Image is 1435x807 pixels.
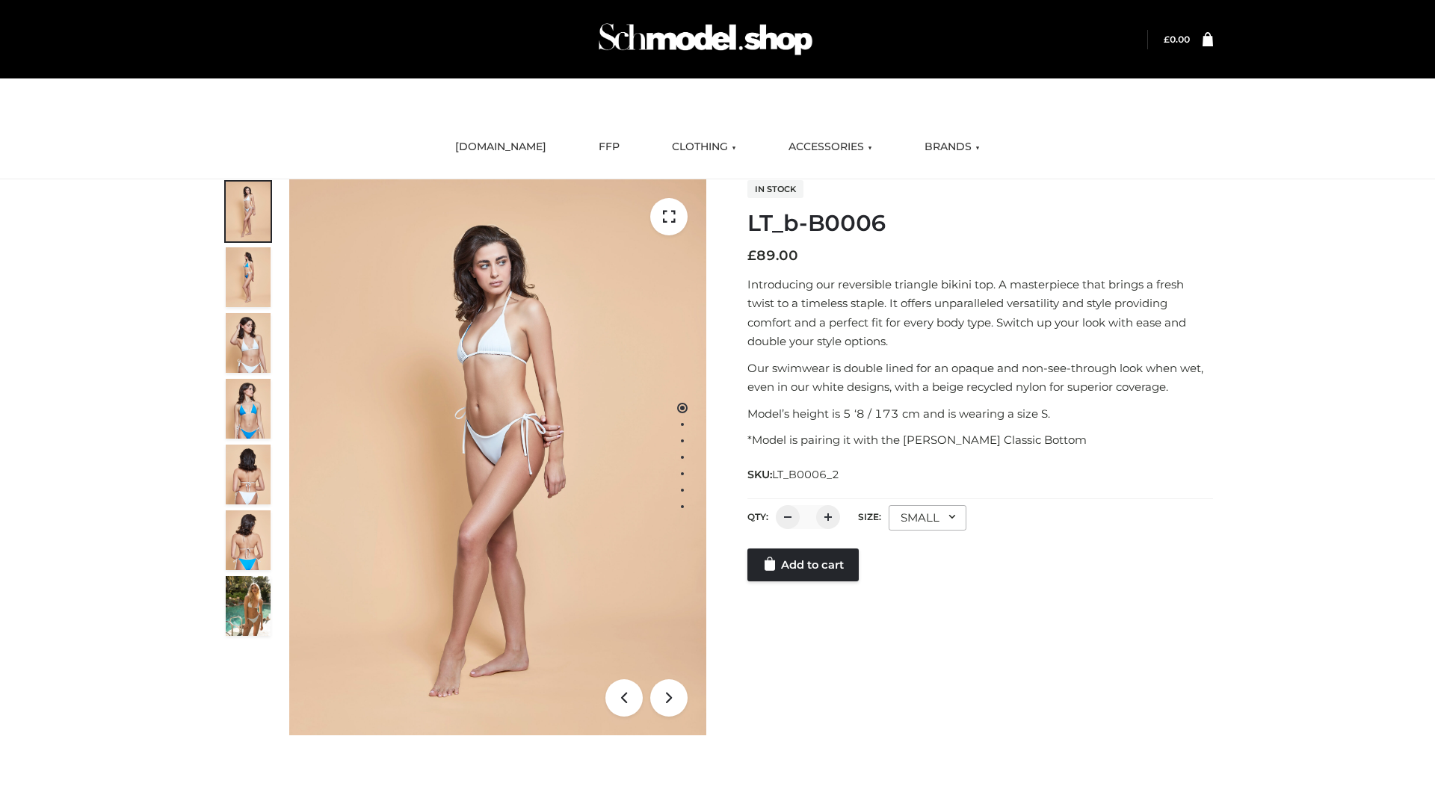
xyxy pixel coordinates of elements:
[889,505,966,531] div: SMALL
[226,313,271,373] img: ArielClassicBikiniTop_CloudNine_AzureSky_OW114ECO_3-scaled.jpg
[747,404,1213,424] p: Model’s height is 5 ‘8 / 173 cm and is wearing a size S.
[747,359,1213,397] p: Our swimwear is double lined for an opaque and non-see-through look when wet, even in our white d...
[226,445,271,504] img: ArielClassicBikiniTop_CloudNine_AzureSky_OW114ECO_7-scaled.jpg
[1164,34,1190,45] a: £0.00
[858,511,881,522] label: Size:
[913,131,991,164] a: BRANDS
[444,131,558,164] a: [DOMAIN_NAME]
[747,275,1213,351] p: Introducing our reversible triangle bikini top. A masterpiece that brings a fresh twist to a time...
[226,510,271,570] img: ArielClassicBikiniTop_CloudNine_AzureSky_OW114ECO_8-scaled.jpg
[1164,34,1170,45] span: £
[593,10,818,69] img: Schmodel Admin 964
[661,131,747,164] a: CLOTHING
[226,247,271,307] img: ArielClassicBikiniTop_CloudNine_AzureSky_OW114ECO_2-scaled.jpg
[289,179,706,735] img: LT_b-B0006
[747,247,798,264] bdi: 89.00
[772,468,839,481] span: LT_B0006_2
[226,182,271,241] img: ArielClassicBikiniTop_CloudNine_AzureSky_OW114ECO_1-scaled.jpg
[747,210,1213,237] h1: LT_b-B0006
[587,131,631,164] a: FFP
[747,180,803,198] span: In stock
[747,511,768,522] label: QTY:
[777,131,883,164] a: ACCESSORIES
[747,247,756,264] span: £
[1164,34,1190,45] bdi: 0.00
[747,548,859,581] a: Add to cart
[747,430,1213,450] p: *Model is pairing it with the [PERSON_NAME] Classic Bottom
[747,466,841,483] span: SKU:
[226,379,271,439] img: ArielClassicBikiniTop_CloudNine_AzureSky_OW114ECO_4-scaled.jpg
[226,576,271,636] img: Arieltop_CloudNine_AzureSky2.jpg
